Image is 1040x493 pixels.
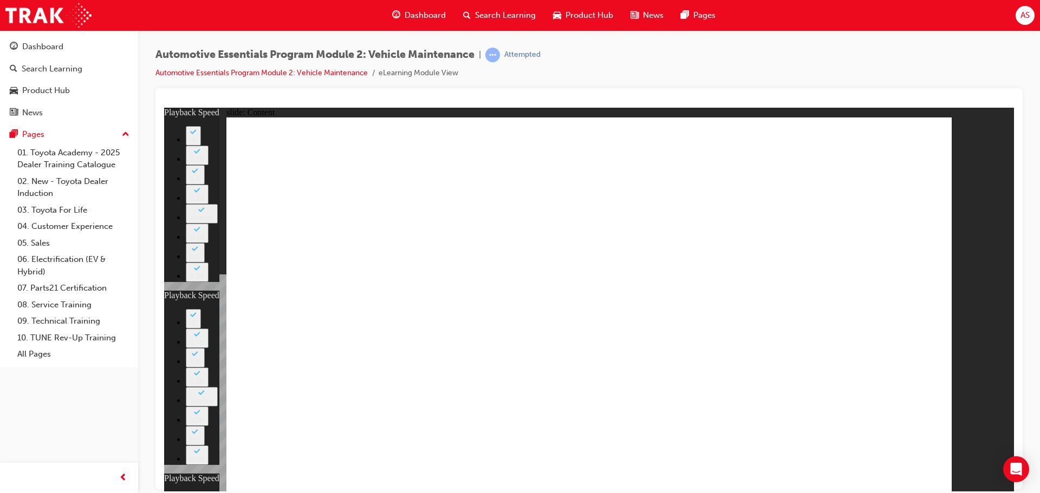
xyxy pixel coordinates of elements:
[475,9,536,22] span: Search Learning
[22,63,82,75] div: Search Learning
[13,144,134,173] a: 01. Toyota Academy - 2025 Dealer Training Catalogue
[630,9,639,22] span: news-icon
[13,346,134,363] a: All Pages
[672,4,724,27] a: pages-iconPages
[1020,9,1030,22] span: AS
[13,297,134,313] a: 08. Service Training
[479,49,481,61] span: |
[643,9,664,22] span: News
[10,130,18,140] span: pages-icon
[4,103,134,123] a: News
[553,9,561,22] span: car-icon
[10,42,18,52] span: guage-icon
[13,235,134,252] a: 05. Sales
[10,86,18,96] span: car-icon
[4,124,134,144] button: Pages
[13,202,134,219] a: 03. Toyota For Life
[10,108,18,118] span: news-icon
[13,173,134,202] a: 02. New - Toyota Dealer Induction
[622,4,672,27] a: news-iconNews
[119,471,127,485] span: prev-icon
[565,9,613,22] span: Product Hub
[22,41,63,53] div: Dashboard
[4,37,134,57] a: Dashboard
[155,49,474,61] span: Automotive Essentials Program Module 2: Vehicle Maintenance
[454,4,544,27] a: search-iconSearch Learning
[463,9,471,22] span: search-icon
[405,9,446,22] span: Dashboard
[5,3,92,28] img: Trak
[544,4,622,27] a: car-iconProduct Hub
[379,67,458,80] li: eLearning Module View
[22,128,44,141] div: Pages
[122,128,129,142] span: up-icon
[4,81,134,101] a: Product Hub
[10,64,17,74] span: search-icon
[1016,6,1035,25] button: AS
[22,84,70,97] div: Product Hub
[155,68,368,77] a: Automotive Essentials Program Module 2: Vehicle Maintenance
[1003,456,1029,482] div: Open Intercom Messenger
[13,280,134,297] a: 07. Parts21 Certification
[4,35,134,124] button: DashboardSearch LearningProduct HubNews
[392,9,400,22] span: guage-icon
[693,9,716,22] span: Pages
[4,59,134,79] a: Search Learning
[13,218,134,235] a: 04. Customer Experience
[504,50,541,60] div: Attempted
[383,4,454,27] a: guage-iconDashboard
[22,107,43,119] div: News
[13,330,134,346] a: 10. TUNE Rev-Up Training
[485,48,500,62] span: learningRecordVerb_ATTEMPT-icon
[681,9,689,22] span: pages-icon
[13,313,134,330] a: 09. Technical Training
[13,251,134,280] a: 06. Electrification (EV & Hybrid)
